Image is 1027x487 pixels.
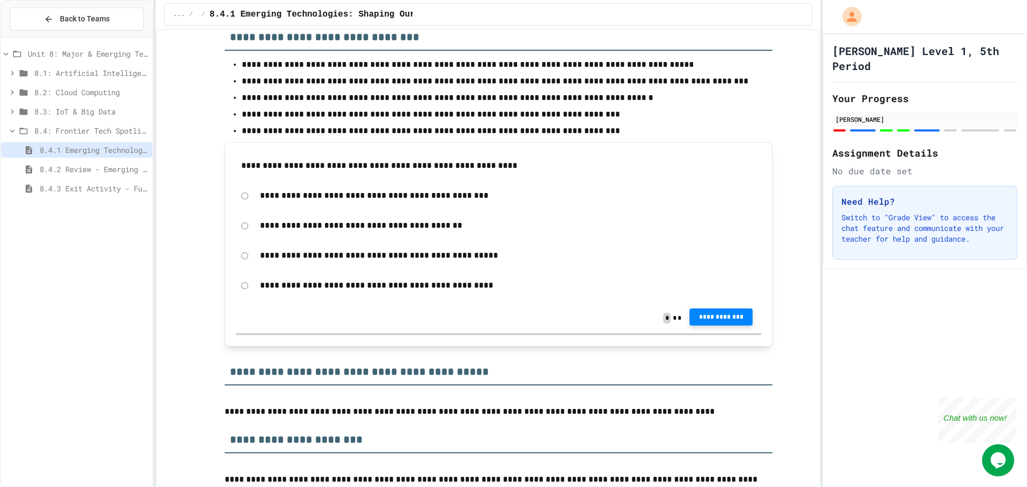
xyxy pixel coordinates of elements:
[841,195,1008,208] h3: Need Help?
[202,10,205,19] span: /
[832,165,1017,177] div: No due date set
[832,43,1017,73] h1: [PERSON_NAME] Level 1, 5th Period
[34,87,148,98] span: 8.2: Cloud Computing
[832,91,1017,106] h2: Your Progress
[938,398,1016,443] iframe: chat widget
[34,125,148,136] span: 8.4: Frontier Tech Spotlight
[40,183,148,194] span: 8.4.3 Exit Activity - Future Tech Challenge
[173,10,185,19] span: ...
[40,144,148,156] span: 8.4.1 Emerging Technologies: Shaping Our Digital Future
[10,7,144,30] button: Back to Teams
[832,145,1017,160] h2: Assignment Details
[28,48,148,59] span: Unit 8: Major & Emerging Technologies
[210,8,492,21] span: 8.4.1 Emerging Technologies: Shaping Our Digital Future
[60,13,110,25] span: Back to Teams
[34,67,148,79] span: 8.1: Artificial Intelligence Basics
[982,444,1016,476] iframe: chat widget
[836,114,1014,124] div: [PERSON_NAME]
[831,4,864,29] div: My Account
[189,10,193,19] span: /
[841,212,1008,244] p: Switch to "Grade View" to access the chat feature and communicate with your teacher for help and ...
[40,164,148,175] span: 8.4.2 Review - Emerging Technologies: Shaping Our Digital Future
[34,106,148,117] span: 8.3: IoT & Big Data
